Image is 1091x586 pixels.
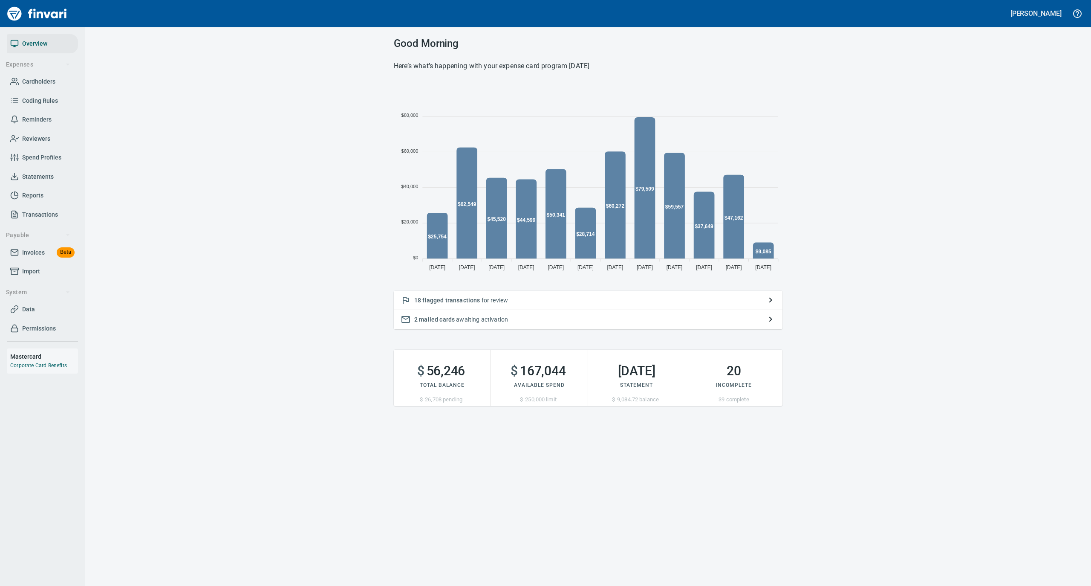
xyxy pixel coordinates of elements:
span: 18 [414,297,421,304]
tspan: [DATE] [696,264,712,270]
h2: 20 [685,363,782,379]
button: Payable [3,227,74,243]
p: 39 complete [685,395,782,404]
tspan: [DATE] [488,264,505,270]
tspan: [DATE] [429,264,445,270]
span: Cardholders [22,76,55,87]
tspan: [DATE] [518,264,534,270]
tspan: $20,000 [401,219,419,224]
tspan: [DATE] [667,264,683,270]
tspan: $60,000 [401,148,419,154]
a: Reports [7,186,78,205]
button: Expenses [3,57,74,73]
button: System [3,284,74,300]
p: for review [414,296,762,305]
span: Payable [6,230,70,241]
a: Cardholders [7,72,78,91]
span: Reports [22,190,43,201]
h6: Here’s what’s happening with your expense card program [DATE] [394,60,782,72]
span: Transactions [22,209,58,220]
button: 20Incomplete39 complete [685,350,782,406]
a: Overview [7,34,78,53]
button: [PERSON_NAME] [1008,7,1064,20]
button: 2 mailed cards awaiting activation [394,310,782,329]
tspan: [DATE] [726,264,742,270]
a: Permissions [7,319,78,338]
a: Import [7,262,78,281]
span: Overview [22,38,47,49]
a: Transactions [7,205,78,224]
p: awaiting activation [414,315,762,324]
img: Finvari [5,3,69,24]
tspan: [DATE] [755,264,771,270]
a: Data [7,300,78,319]
span: Permissions [22,323,56,334]
span: mailed cards [419,316,455,323]
span: Beta [57,247,75,257]
tspan: $0 [413,255,418,260]
span: System [6,287,70,298]
a: Statements [7,167,78,186]
a: Spend Profiles [7,148,78,167]
span: Data [22,304,35,315]
button: 18 flagged transactions for review [394,291,782,310]
span: Expenses [6,59,70,70]
span: Invoices [22,247,45,258]
a: Reminders [7,110,78,129]
span: Import [22,266,40,277]
span: Reviewers [22,133,50,144]
a: InvoicesBeta [7,243,78,262]
span: Statements [22,171,54,182]
h6: Mastercard [10,352,78,361]
a: Coding Rules [7,91,78,110]
span: Coding Rules [22,96,58,106]
tspan: [DATE] [577,264,594,270]
span: Reminders [22,114,52,125]
span: flagged transactions [422,297,480,304]
tspan: $80,000 [401,113,419,118]
h5: [PERSON_NAME] [1010,9,1062,18]
span: Spend Profiles [22,152,61,163]
span: 2 [414,316,418,323]
span: Incomplete [716,382,752,388]
tspan: [DATE] [607,264,623,270]
tspan: $40,000 [401,184,419,189]
h3: Good Morning [394,38,782,49]
a: Corporate Card Benefits [10,363,67,368]
tspan: [DATE] [548,264,564,270]
tspan: [DATE] [459,264,475,270]
tspan: [DATE] [637,264,653,270]
a: Reviewers [7,129,78,148]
